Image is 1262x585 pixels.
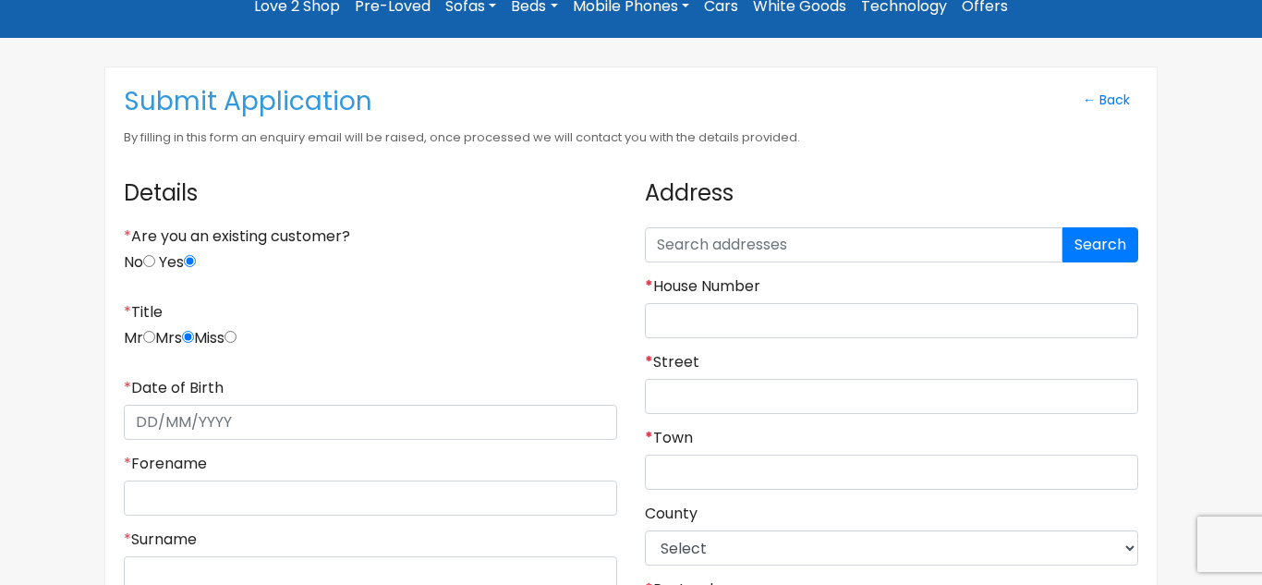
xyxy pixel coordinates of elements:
[124,405,617,440] input: DD/MM/YYYY
[645,277,760,296] label: House Number
[645,166,1138,221] h4: Address
[124,86,878,117] h3: Submit Application
[184,255,196,267] input: Yes
[1074,86,1138,115] a: ← Back
[124,125,878,151] p: By filling in this form an enquiry email will be raised, once processed we will contact you with ...
[645,429,693,447] label: Town
[124,303,617,364] div: Mr Mrs Miss
[645,505,698,523] label: County
[159,253,196,272] label: Yes
[124,379,224,397] label: Date of Birth
[124,227,350,246] label: Are you an existing customer?
[124,530,197,549] label: Surname
[143,255,155,267] input: No
[124,303,163,322] label: Title
[124,253,155,272] label: No
[645,227,1062,262] input: Search addresses
[124,455,207,473] label: Forename
[124,166,617,221] h4: Details
[1062,227,1138,262] button: Search
[645,353,699,372] label: Street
